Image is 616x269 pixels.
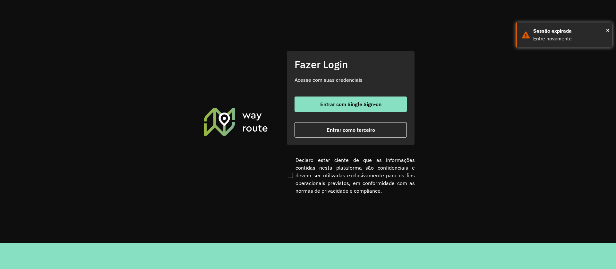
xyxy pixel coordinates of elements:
button: button [295,122,407,138]
button: Close [606,25,609,35]
p: Acesse com suas credenciais [295,76,407,84]
img: Roteirizador AmbevTech [203,107,269,136]
div: Sessão expirada [533,27,607,35]
label: Declaro estar ciente de que as informações contidas nesta plataforma são confidenciais e devem se... [287,156,415,195]
span: × [606,25,609,35]
h2: Fazer Login [295,58,407,71]
div: Entre novamente [533,35,607,43]
span: Entrar como terceiro [327,127,375,132]
span: Entrar com Single Sign-on [320,102,381,107]
button: button [295,97,407,112]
